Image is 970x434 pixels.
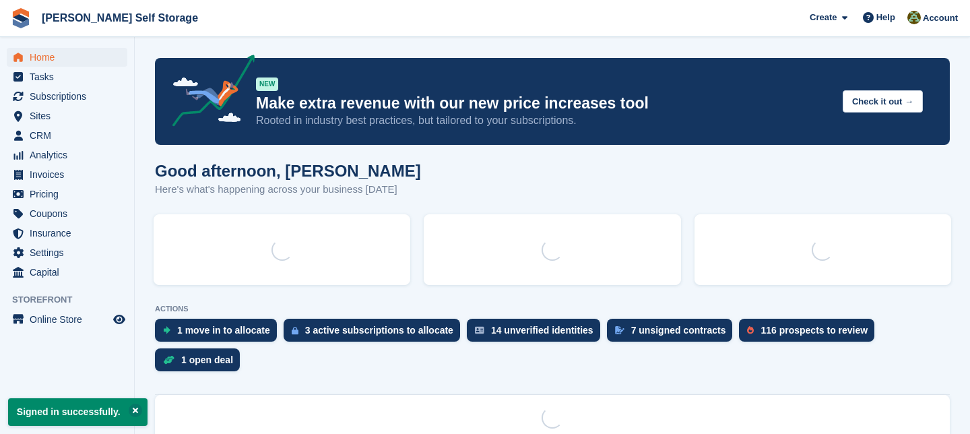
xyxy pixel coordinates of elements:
a: menu [7,310,127,329]
span: Home [30,48,110,67]
div: 3 active subscriptions to allocate [305,325,453,336]
span: Subscriptions [30,87,110,106]
span: CRM [30,126,110,145]
a: menu [7,146,127,164]
span: Capital [30,263,110,282]
div: 14 unverified identities [491,325,593,336]
p: Make extra revenue with our new price increases tool [256,94,832,113]
span: Pricing [30,185,110,204]
a: 116 prospects to review [739,319,881,348]
h1: Good afternoon, [PERSON_NAME] [155,162,421,180]
p: ACTIONS [155,305,950,313]
span: Online Store [30,310,110,329]
span: Help [876,11,895,24]
a: Preview store [111,311,127,328]
a: menu [7,185,127,204]
a: menu [7,243,127,262]
img: Karl [907,11,921,24]
button: Check it out → [843,90,923,113]
div: 1 open deal [181,354,233,365]
span: Analytics [30,146,110,164]
span: Create [810,11,837,24]
div: 7 unsigned contracts [631,325,726,336]
img: verify_identity-adf6edd0f0f0b5bbfe63781bf79b02c33cf7c696d77639b501bdc392416b5a36.svg [475,326,484,334]
a: menu [7,224,127,243]
img: prospect-51fa495bee0391a8d652442698ab0144808aea92771e9ea1ae160a38d050c398.svg [747,326,754,334]
p: Rooted in industry best practices, but tailored to your subscriptions. [256,113,832,128]
a: menu [7,106,127,125]
p: Signed in successfully. [8,398,148,426]
div: 116 prospects to review [761,325,868,336]
div: 1 move in to allocate [177,325,270,336]
img: contract_signature_icon-13c848040528278c33f63329250d36e43548de30e8caae1d1a13099fd9432cc5.svg [615,326,624,334]
div: NEW [256,77,278,91]
span: Coupons [30,204,110,223]
a: menu [7,263,127,282]
a: 14 unverified identities [467,319,607,348]
span: Insurance [30,224,110,243]
a: 3 active subscriptions to allocate [284,319,467,348]
span: Sites [30,106,110,125]
img: price-adjustments-announcement-icon-8257ccfd72463d97f412b2fc003d46551f7dbcb40ab6d574587a9cd5c0d94... [161,55,255,131]
a: menu [7,48,127,67]
a: menu [7,204,127,223]
a: 7 unsigned contracts [607,319,740,348]
a: 1 move in to allocate [155,319,284,348]
span: Account [923,11,958,25]
span: Invoices [30,165,110,184]
a: menu [7,87,127,106]
img: move_ins_to_allocate_icon-fdf77a2bb77ea45bf5b3d319d69a93e2d87916cf1d5bf7949dd705db3b84f3ca.svg [163,326,170,334]
img: stora-icon-8386f47178a22dfd0bd8f6a31ec36ba5ce8667c1dd55bd0f319d3a0aa187defe.svg [11,8,31,28]
a: menu [7,126,127,145]
span: Settings [30,243,110,262]
a: 1 open deal [155,348,247,378]
img: deal-1b604bf984904fb50ccaf53a9ad4b4a5d6e5aea283cecdc64d6e3604feb123c2.svg [163,355,174,365]
img: active_subscription_to_allocate_icon-d502201f5373d7db506a760aba3b589e785aa758c864c3986d89f69b8ff3... [292,326,298,335]
span: Storefront [12,293,134,307]
a: [PERSON_NAME] Self Storage [36,7,203,29]
p: Here's what's happening across your business [DATE] [155,182,421,197]
a: menu [7,165,127,184]
a: menu [7,67,127,86]
span: Tasks [30,67,110,86]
